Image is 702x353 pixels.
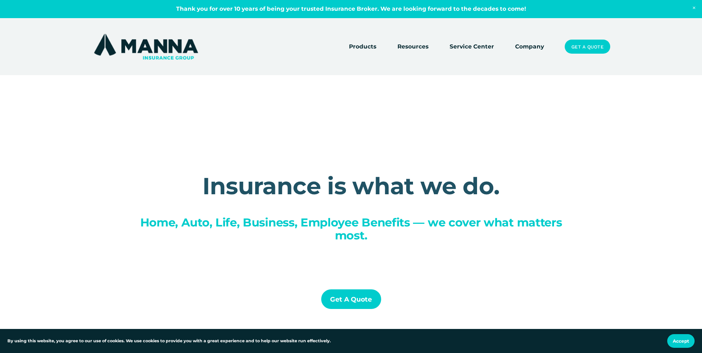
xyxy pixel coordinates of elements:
[202,172,500,200] strong: Insurance is what we do.
[140,215,565,242] span: Home, Auto, Life, Business, Employee Benefits — we cover what matters most.
[321,289,381,309] a: Get a Quote
[92,32,200,61] img: Manna Insurance Group
[7,338,331,344] p: By using this website, you agree to our use of cookies. We use cookies to provide you with a grea...
[397,42,429,51] span: Resources
[450,41,494,52] a: Service Center
[349,41,376,52] a: folder dropdown
[673,338,689,344] span: Accept
[565,40,610,54] a: Get a Quote
[397,41,429,52] a: folder dropdown
[349,42,376,51] span: Products
[515,41,544,52] a: Company
[667,334,695,348] button: Accept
